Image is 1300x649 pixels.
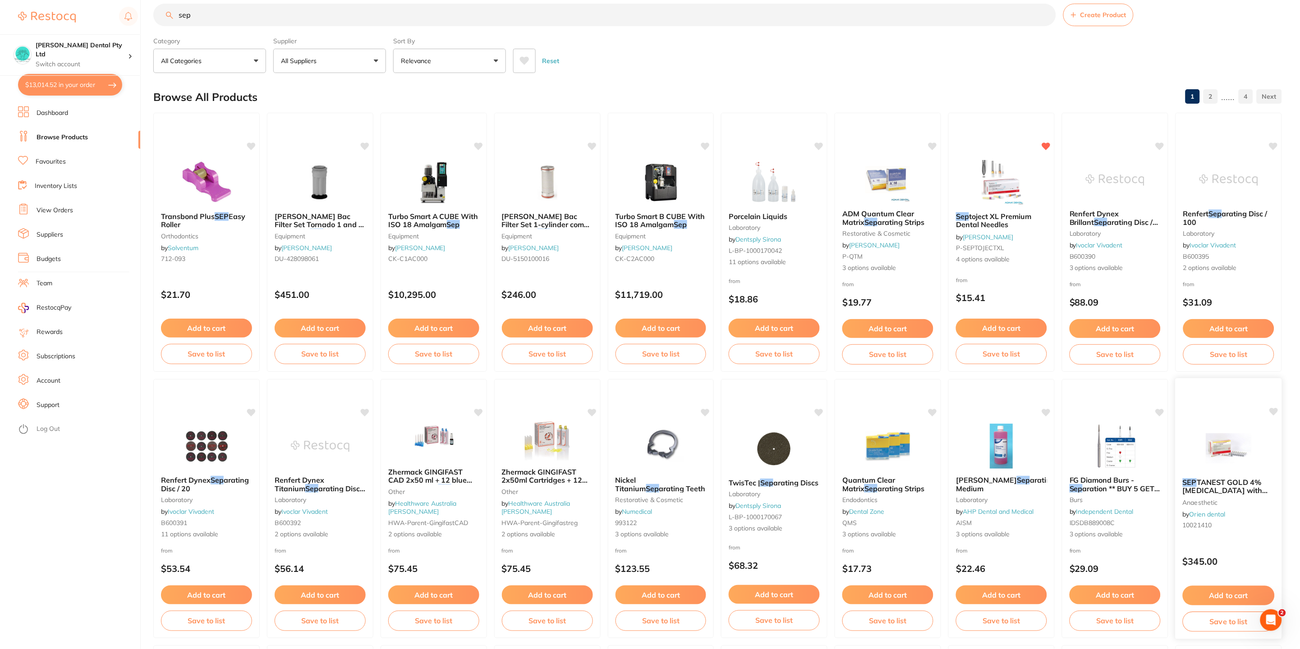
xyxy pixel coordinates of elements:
[956,255,1047,264] span: 4 options available
[168,244,198,252] a: Solventum
[616,319,707,338] button: Add to cart
[161,530,252,539] span: 11 options available
[1204,87,1218,105] a: 2
[849,241,900,249] a: [PERSON_NAME]
[275,611,366,631] button: Save to list
[161,475,211,484] span: Renfert Dynex
[842,585,933,604] button: Add to cart
[616,496,707,503] small: restorative & cosmetic
[1070,519,1115,527] span: IDSDB889008C
[729,247,782,255] span: L-BP-1000170042
[842,519,857,527] span: QMS
[1070,297,1161,307] p: $88.09
[502,499,570,516] a: Healthware Australia [PERSON_NAME]
[1070,585,1161,604] button: Add to cart
[37,303,71,312] span: RestocqPay
[388,233,479,240] small: equipment
[161,212,252,229] b: Transbond Plus SEP Easy Roller
[404,160,463,205] img: Turbo Smart A CUBE With ISO 18 Amalgam Sep
[616,212,705,229] span: Turbo Smart B CUBE With ISO 18 Amalgam
[963,233,1013,241] a: [PERSON_NAME]
[1086,157,1144,202] img: Renfert Dynex Brillant Separating Disc / 10
[388,519,469,527] span: HWA-parent-gingifastCAD
[1183,297,1274,307] p: $31.09
[275,530,366,539] span: 2 options available
[275,212,364,238] span: [PERSON_NAME] Bac Filter Set Tornado 1 and 3 99.9999%
[842,241,900,249] span: by
[956,244,1004,252] span: P-SEPTOJECTXL
[729,544,740,551] span: from
[215,212,229,221] em: SEP
[388,212,479,229] b: Turbo Smart A CUBE With ISO 18 Amalgam Sep
[388,488,479,495] small: other
[616,475,646,493] span: Nickel Titanium
[729,224,820,231] small: laboratory
[729,258,820,267] span: 11 options available
[388,499,457,516] span: by
[849,507,884,516] a: Dental Zone
[616,585,707,604] button: Add to cart
[502,289,593,300] p: $246.00
[864,484,877,493] em: Sep
[729,478,760,487] span: TwisTec |
[1183,281,1195,288] span: from
[956,530,1047,539] span: 3 options available
[1094,218,1107,227] em: Sep
[646,484,659,493] em: Sep
[177,160,236,205] img: Transbond Plus SEP Easy Roller
[502,212,593,229] b: Durr Bac Filter Set 1-cylinder comp 99.9999% Sep rate
[1070,484,1083,493] em: Sep
[447,220,460,229] em: Sep
[275,319,366,338] button: Add to cart
[1190,510,1226,518] a: Orien dental
[18,303,71,313] a: RestocqPay
[273,49,386,73] button: All Suppliers
[1070,344,1161,364] button: Save to list
[1063,4,1134,26] button: Create Product
[502,488,593,495] small: other
[1080,11,1126,18] span: Create Product
[275,496,366,503] small: laboratory
[735,235,781,243] a: Dentsply Sirona
[502,233,593,240] small: equipment
[161,585,252,604] button: Add to cart
[745,426,804,471] img: TwisTec | Separating Discs
[773,478,818,487] span: arating Discs
[161,611,252,631] button: Save to list
[161,476,252,493] b: Renfert Dynex Separating Disc / 20
[842,476,933,493] b: Quantum Clear Matrix Separating Strips
[18,74,122,96] button: $13,014.52 in your order
[161,212,215,221] span: Transbond Plus
[760,478,773,487] em: Sep
[161,233,252,240] small: orthodontics
[168,507,214,516] a: Ivoclar Vivadent
[956,293,1047,303] p: $15.41
[161,475,249,493] span: arating Disc / 20
[275,289,366,300] p: $451.00
[37,230,63,239] a: Suppliers
[1183,612,1275,632] button: Save to list
[842,475,895,493] span: Quantum Clear Matrix
[729,502,781,510] span: by
[842,297,933,307] p: $19.77
[275,507,328,516] span: by
[37,109,68,118] a: Dashboard
[273,37,386,45] label: Supplier
[1183,344,1274,364] button: Save to list
[388,585,479,604] button: Add to cart
[161,289,252,300] p: $21.70
[1183,241,1236,249] span: by
[305,484,318,493] em: Sep
[1070,319,1161,338] button: Add to cart
[502,530,593,539] span: 2 options available
[388,344,479,364] button: Save to list
[622,507,652,516] a: Numedical
[735,502,781,510] a: Dentsply Sirona
[18,303,29,313] img: RestocqPay
[1199,425,1258,471] img: SEPTANEST GOLD 4% Articaine with 1:100000 Adrenalin 2.2ml, Box of 100
[161,212,245,229] span: Easy Roller
[275,519,301,527] span: B600392
[616,547,627,554] span: from
[153,4,1056,26] input: Search Products
[729,319,820,338] button: Add to cart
